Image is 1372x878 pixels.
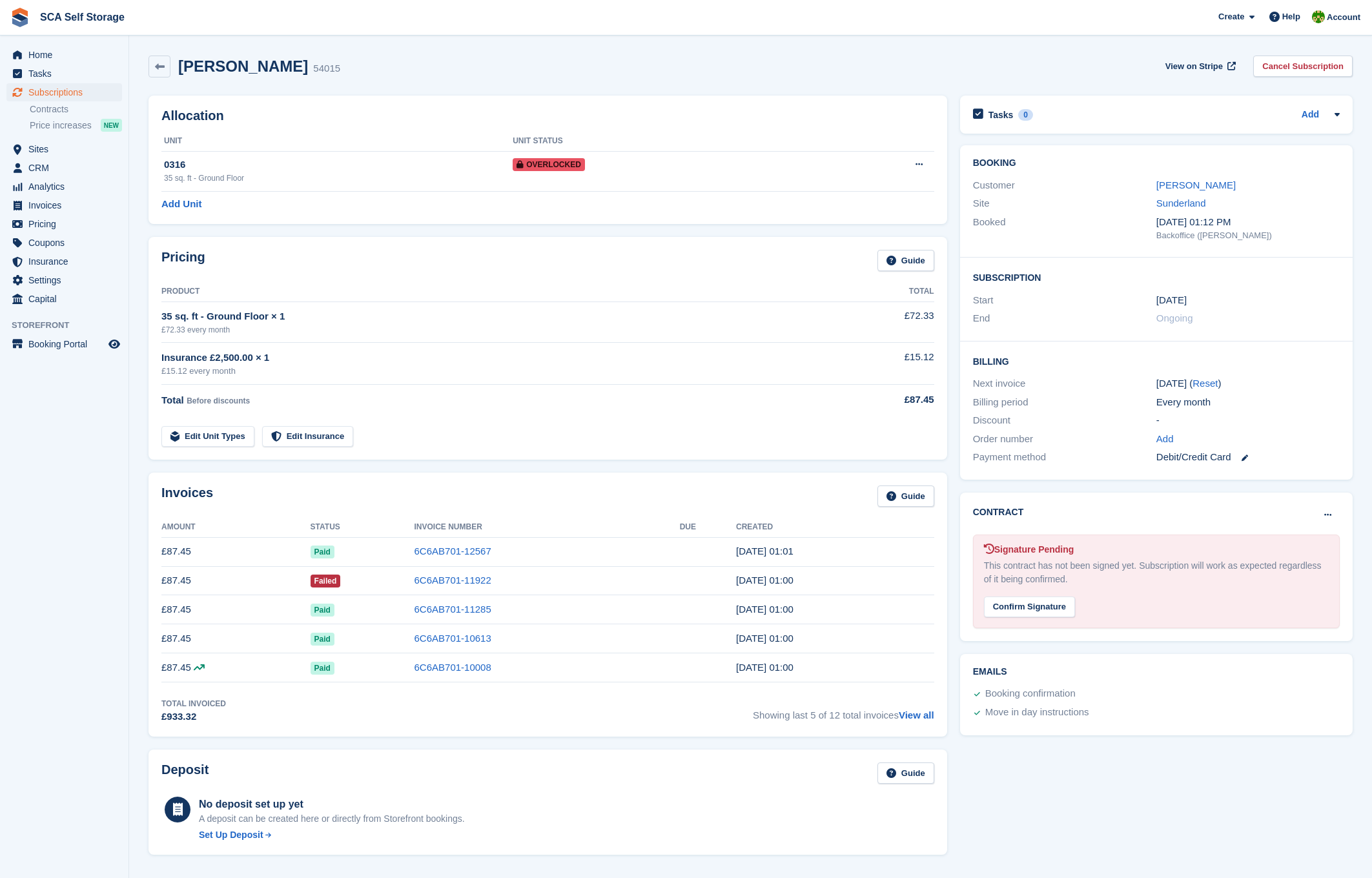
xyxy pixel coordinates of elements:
[1156,413,1340,428] div: -
[30,119,92,132] span: Price increases
[311,633,334,646] span: Paid
[973,376,1156,391] div: Next invoice
[161,517,311,538] th: Amount
[973,178,1156,193] div: Customer
[1156,395,1340,410] div: Every month
[973,271,1340,283] h2: Subscription
[161,250,205,271] h2: Pricing
[1156,198,1206,209] a: Sunderland
[513,131,819,152] th: Unit Status
[899,710,934,720] a: View all
[6,140,122,158] a: menu
[973,413,1156,428] div: Discount
[28,65,106,83] span: Tasks
[6,335,122,353] a: menu
[1156,229,1340,242] div: Backoffice ([PERSON_NAME])
[736,546,794,556] time: 2025-08-25 00:01:07 UTC
[1282,10,1300,23] span: Help
[199,828,465,842] a: Set Up Deposit
[1253,56,1353,77] a: Cancel Subscription
[1156,450,1340,465] div: Debit/Credit Card
[973,196,1156,211] div: Site
[6,46,122,64] a: menu
[1160,56,1238,77] a: View on Stripe
[28,215,106,233] span: Pricing
[199,812,465,826] p: A deposit can be created here or directly from Storefront bookings.
[161,426,254,447] a: Edit Unit Types
[161,698,226,710] div: Total Invoiced
[831,301,934,342] td: £72.33
[973,432,1156,447] div: Order number
[164,172,513,184] div: 35 sq. ft - Ground Floor
[12,319,128,332] span: Storefront
[28,83,106,101] span: Subscriptions
[161,537,311,566] td: £87.45
[28,159,106,177] span: CRM
[736,633,794,644] time: 2025-05-25 00:00:57 UTC
[28,196,106,214] span: Invoices
[973,505,1024,519] h2: Contract
[10,8,30,27] img: stora-icon-8386f47178a22dfd0bd8f6a31ec36ba5ce8667c1dd55bd0f319d3a0aa187defe.svg
[973,158,1340,168] h2: Booking
[6,234,122,252] a: menu
[985,705,1089,720] div: Move in day instructions
[1165,60,1223,73] span: View on Stripe
[161,762,209,784] h2: Deposit
[877,250,934,271] a: Guide
[28,46,106,64] span: Home
[1156,376,1340,391] div: [DATE] ( )
[6,65,122,83] a: menu
[736,517,934,538] th: Created
[161,394,184,405] span: Total
[28,252,106,271] span: Insurance
[984,593,1075,604] a: Confirm Signature
[35,6,130,28] a: SCA Self Storage
[199,828,263,842] div: Set Up Deposit
[1218,10,1244,23] span: Create
[877,485,934,507] a: Guide
[1193,378,1218,389] a: Reset
[187,396,250,405] span: Before discounts
[311,517,415,538] th: Status
[6,159,122,177] a: menu
[313,61,340,76] div: 54015
[973,667,1340,677] h2: Emails
[161,653,311,682] td: £87.45
[831,343,934,385] td: £15.12
[988,109,1014,121] h2: Tasks
[107,336,122,352] a: Preview store
[6,271,122,289] a: menu
[161,324,831,336] div: £72.33 every month
[161,131,513,152] th: Unit
[877,762,934,784] a: Guide
[30,103,122,116] a: Contracts
[161,351,831,365] div: Insurance £2,500.00 × 1
[30,118,122,132] a: Price increases NEW
[973,293,1156,308] div: Start
[161,365,831,378] div: £15.12 every month
[6,178,122,196] a: menu
[831,393,934,407] div: £87.45
[1156,215,1340,230] div: [DATE] 01:12 PM
[101,119,122,132] div: NEW
[161,108,934,123] h2: Allocation
[415,575,491,586] a: 6C6AB701-11922
[415,517,680,538] th: Invoice Number
[1312,10,1325,23] img: Sam Chapman
[178,57,308,75] h2: [PERSON_NAME]
[28,234,106,252] span: Coupons
[415,546,491,556] a: 6C6AB701-12567
[28,271,106,289] span: Settings
[973,450,1156,465] div: Payment method
[513,158,585,171] span: Overlocked
[680,517,736,538] th: Due
[262,426,354,447] a: Edit Insurance
[6,290,122,308] a: menu
[984,597,1075,618] div: Confirm Signature
[736,575,794,586] time: 2025-07-25 00:00:34 UTC
[973,311,1156,326] div: End
[1327,11,1360,24] span: Account
[415,662,491,673] a: 6C6AB701-10008
[28,290,106,308] span: Capital
[311,604,334,617] span: Paid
